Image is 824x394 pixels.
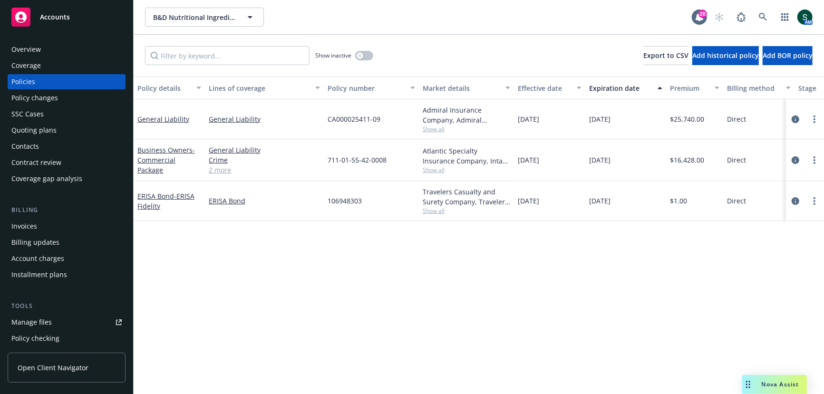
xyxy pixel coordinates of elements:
a: Manage files [8,315,126,330]
div: Billing method [727,83,780,93]
div: Expiration date [589,83,652,93]
div: Admiral Insurance Company, Admiral Insurance Group ([PERSON_NAME] Corporation), CRC Group [423,105,510,125]
a: Coverage [8,58,126,73]
button: Expiration date [585,77,666,99]
div: Quoting plans [11,123,57,138]
div: Premium [670,83,709,93]
span: B&D Nutritional Ingredients, Inc. [153,12,235,22]
button: Billing method [723,77,795,99]
div: Billing updates [11,235,59,250]
button: Policy details [134,77,205,99]
img: photo [797,10,813,25]
a: General Liability [209,145,320,155]
span: Add historical policy [692,51,759,60]
a: circleInformation [790,154,801,166]
button: Policy number [324,77,419,99]
span: $25,740.00 [670,114,704,124]
a: Search [754,8,773,27]
span: [DATE] [518,114,539,124]
span: [DATE] [589,196,611,206]
div: Lines of coverage [209,83,310,93]
div: Atlantic Specialty Insurance Company, Intact Insurance [423,146,510,166]
div: Drag to move [742,375,754,394]
span: [DATE] [518,196,539,206]
div: Overview [11,42,41,57]
span: Direct [727,114,746,124]
a: SSC Cases [8,106,126,122]
div: Installment plans [11,267,67,282]
div: Contract review [11,155,61,170]
a: Billing updates [8,235,126,250]
a: General Liability [137,115,189,124]
div: Manage files [11,315,52,330]
div: Invoices [11,219,37,234]
a: Installment plans [8,267,126,282]
a: Crime [209,155,320,165]
a: Account charges [8,251,126,266]
a: Overview [8,42,126,57]
a: General Liability [209,114,320,124]
div: Market details [423,83,500,93]
span: [DATE] [589,155,611,165]
a: more [809,195,820,207]
span: [DATE] [589,114,611,124]
span: Show inactive [315,51,351,59]
a: Start snowing [710,8,729,27]
button: Add BOR policy [763,46,813,65]
span: 711-01-55-42-0008 [328,155,387,165]
a: Switch app [776,8,795,27]
div: Policies [11,74,35,89]
a: circleInformation [790,195,801,207]
div: Policy details [137,83,191,93]
div: SSC Cases [11,106,44,122]
div: Policy changes [11,90,58,106]
button: Nova Assist [742,375,807,394]
a: Policy changes [8,90,126,106]
a: Report a Bug [732,8,751,27]
button: Add historical policy [692,46,759,65]
button: Premium [666,77,723,99]
a: Business Owners [137,145,195,174]
div: Coverage gap analysis [11,171,82,186]
a: ERISA Bond [209,196,320,206]
a: Invoices [8,219,126,234]
div: Effective date [518,83,571,93]
div: Account charges [11,251,64,266]
button: Lines of coverage [205,77,324,99]
span: Show all [423,207,510,215]
div: 28 [698,10,707,18]
span: - Commercial Package [137,145,195,174]
div: Policy checking [11,331,59,346]
span: $1.00 [670,196,687,206]
span: Direct [727,196,746,206]
a: Coverage gap analysis [8,171,126,186]
span: $16,428.00 [670,155,704,165]
a: more [809,154,820,166]
span: [DATE] [518,155,539,165]
a: Policies [8,74,126,89]
span: Show all [423,125,510,133]
a: 2 more [209,165,320,175]
div: Travelers Casualty and Surety Company, Travelers Insurance [423,187,510,207]
button: B&D Nutritional Ingredients, Inc. [145,8,264,27]
div: Policy number [328,83,405,93]
a: Contract review [8,155,126,170]
span: Direct [727,155,746,165]
a: Policy checking [8,331,126,346]
a: Quoting plans [8,123,126,138]
span: 106948303 [328,196,362,206]
button: Market details [419,77,514,99]
div: Coverage [11,58,41,73]
div: Contacts [11,139,39,154]
span: Accounts [40,13,70,21]
input: Filter by keyword... [145,46,310,65]
button: Effective date [514,77,585,99]
div: Tools [8,301,126,311]
span: - ERISA Fidelity [137,192,194,211]
span: Nova Assist [762,380,799,388]
a: Contacts [8,139,126,154]
a: more [809,114,820,125]
button: Export to CSV [643,46,688,65]
span: Open Client Navigator [18,363,88,373]
div: Billing [8,205,126,215]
